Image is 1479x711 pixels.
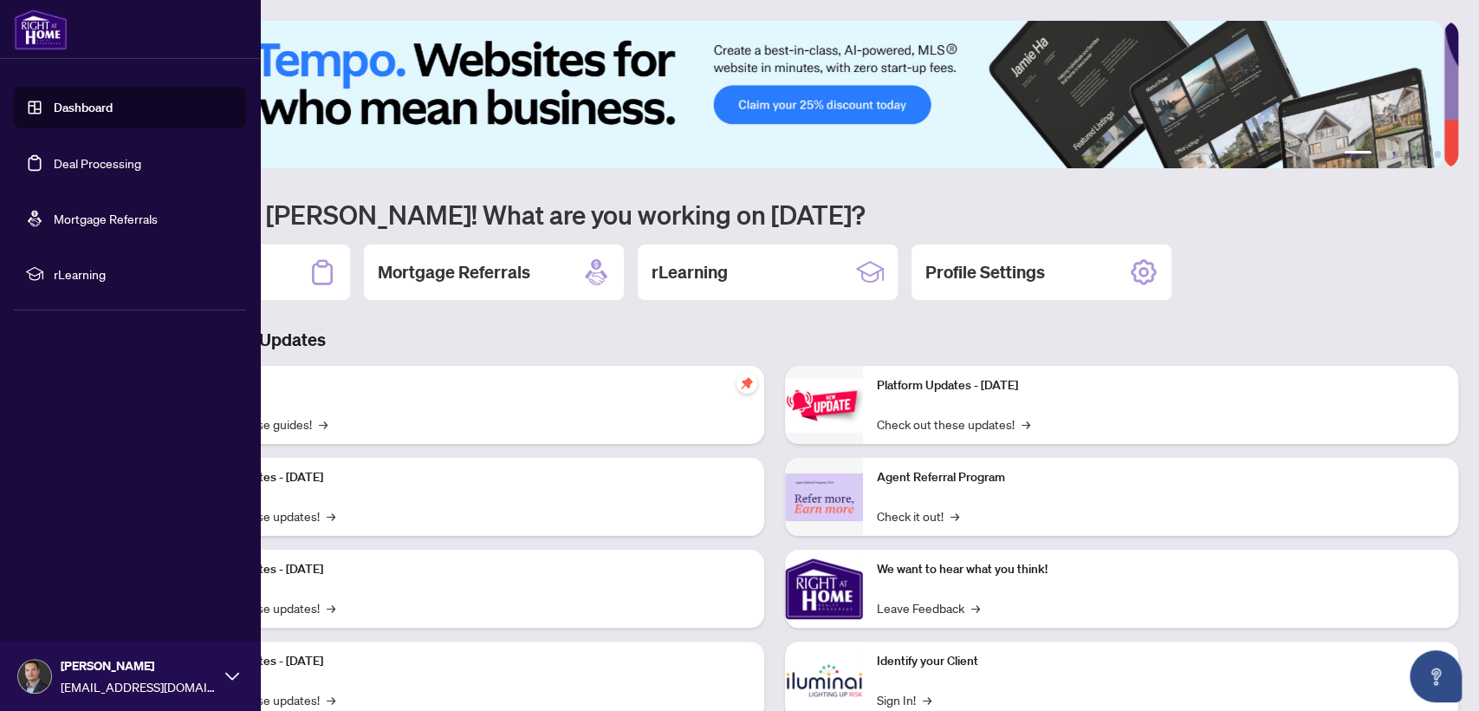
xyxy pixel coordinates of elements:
span: → [1022,414,1030,434]
span: → [327,598,335,617]
span: pushpin [736,373,757,394]
p: We want to hear what you think! [877,560,1445,579]
img: We want to hear what you think! [785,550,863,628]
p: Agent Referral Program [877,468,1445,487]
span: → [971,598,980,617]
span: → [327,506,335,525]
p: Platform Updates - [DATE] [182,652,750,671]
a: Dashboard [54,100,113,115]
img: Platform Updates - June 23, 2025 [785,378,863,433]
span: → [319,414,328,434]
button: 5 [1420,151,1427,158]
a: Mortgage Referrals [54,211,158,226]
span: → [923,690,931,709]
p: Self-Help [182,376,750,395]
a: Check out these updates!→ [877,414,1030,434]
a: Leave Feedback→ [877,598,980,617]
button: 2 [1378,151,1385,158]
p: Platform Updates - [DATE] [182,468,750,487]
img: Profile Icon [18,660,51,693]
span: [PERSON_NAME] [61,656,217,675]
a: Deal Processing [54,155,141,171]
a: Check it out!→ [877,506,959,525]
h2: rLearning [652,260,728,284]
h2: Mortgage Referrals [378,260,530,284]
h2: Profile Settings [925,260,1045,284]
button: Open asap [1410,650,1462,702]
img: logo [14,9,68,50]
button: 6 [1434,151,1441,158]
p: Platform Updates - [DATE] [877,376,1445,395]
img: Slide 0 [90,21,1443,168]
button: 3 [1392,151,1399,158]
p: Identify your Client [877,652,1445,671]
img: Agent Referral Program [785,473,863,521]
span: → [950,506,959,525]
a: Sign In!→ [877,690,931,709]
h3: Brokerage & Industry Updates [90,328,1458,352]
button: 4 [1406,151,1413,158]
span: → [327,690,335,709]
h1: Welcome back [PERSON_NAME]! What are you working on [DATE]? [90,198,1458,231]
span: rLearning [54,264,234,284]
button: 1 [1344,151,1372,158]
span: [EMAIL_ADDRESS][DOMAIN_NAME] [61,677,217,696]
p: Platform Updates - [DATE] [182,560,750,579]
